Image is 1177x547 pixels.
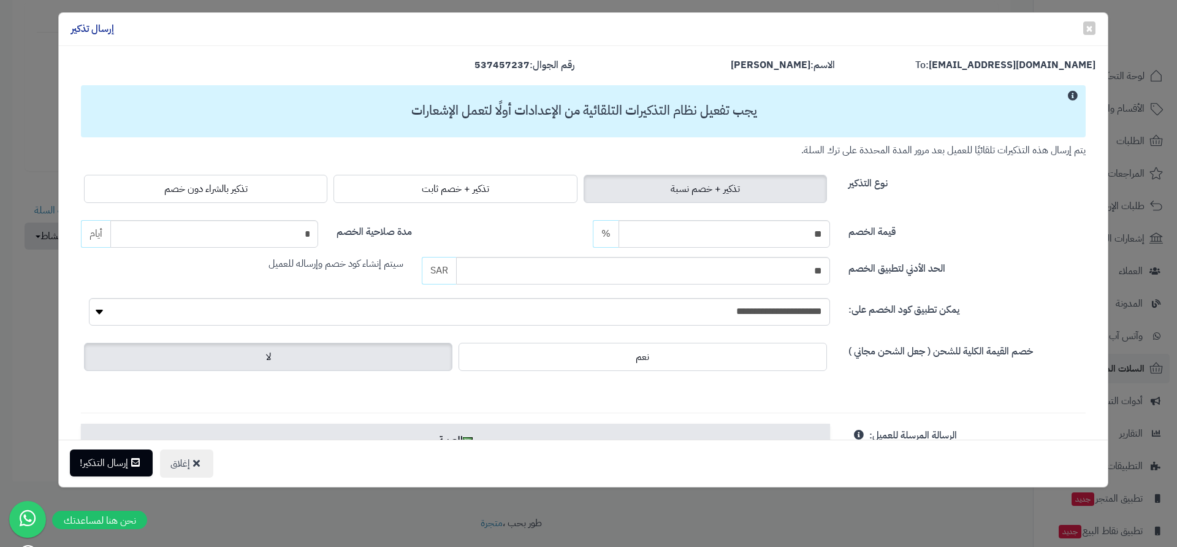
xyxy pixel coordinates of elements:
img: ar.png [463,437,473,444]
strong: [PERSON_NAME] [731,58,810,72]
h3: يجب تفعيل نظام التذكيرات التلقائية من الإعدادات أولًا لتعمل الإشعارات [87,104,1081,118]
span: % [601,226,611,241]
button: إرسال التذكير! [70,449,153,476]
h4: إرسال تذكير [71,22,114,36]
span: أيام [81,220,110,248]
strong: 537457237 [474,58,530,72]
label: الاسم: [731,58,835,72]
label: نوع التذكير [848,172,888,191]
label: قيمة الخصم [848,220,896,239]
a: العربية [81,424,830,457]
small: يتم إرسال هذه التذكيرات تلقائيًا للعميل بعد مرور المدة المحددة على ترك السلة. [801,143,1086,158]
button: إغلاق [160,449,213,478]
span: لا [266,350,271,364]
label: مدة صلاحية الخصم [337,220,412,239]
label: الرسالة المرسلة للعميل: [869,424,957,443]
span: نعم [636,350,649,364]
span: سيتم إنشاء كود خصم وإرساله للعميل [269,256,403,271]
span: تذكير + خصم نسبة [671,182,740,196]
span: SAR [422,257,456,285]
span: تذكير + خصم ثابت [422,182,489,196]
span: × [1086,19,1093,37]
label: To: [915,58,1095,72]
label: يمكن تطبيق كود الخصم على: [848,298,959,317]
label: رقم الجوال: [474,58,574,72]
span: تذكير بالشراء دون خصم [164,182,248,196]
label: خصم القيمة الكلية للشحن ( جعل الشحن مجاني ) [848,340,1033,359]
strong: [EMAIL_ADDRESS][DOMAIN_NAME] [929,58,1095,72]
label: الحد الأدني لتطبيق الخصم [848,257,945,276]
